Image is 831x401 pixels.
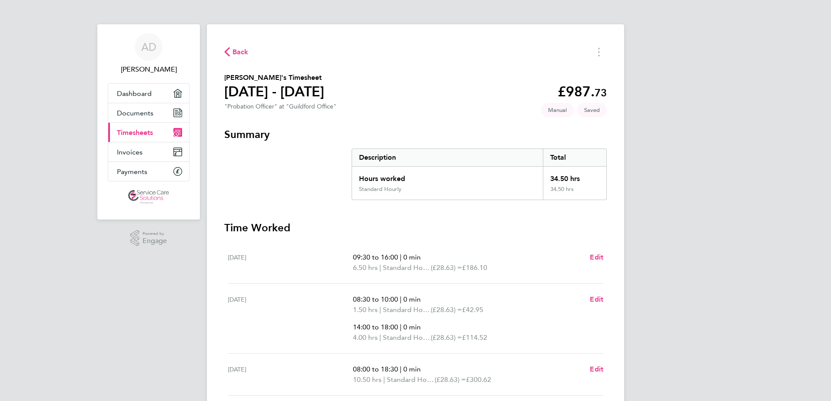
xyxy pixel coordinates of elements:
[379,333,381,342] span: |
[403,365,421,373] span: 0 min
[224,46,249,57] button: Back
[108,190,189,204] a: Go to home page
[224,103,336,110] div: "Probation Officer" at "Guildford Office"
[108,162,189,181] a: Payments
[591,45,607,59] button: Timesheets Menu
[352,148,607,200] div: Summary
[462,306,483,314] span: £42.95
[400,253,402,261] span: |
[462,263,487,272] span: £186.10
[400,323,402,331] span: |
[108,84,189,103] a: Dashboard
[431,263,462,272] span: (£28.63) =
[431,306,462,314] span: (£28.63) =
[400,295,402,303] span: |
[228,364,353,385] div: [DATE]
[130,230,167,247] a: Powered byEngage
[108,64,189,75] span: Alicia Diyyo
[543,186,606,200] div: 34.50 hrs
[590,294,603,305] a: Edit
[353,253,398,261] span: 09:30 to 16:00
[383,263,431,273] span: Standard Hourly
[228,294,353,343] div: [DATE]
[431,333,462,342] span: (£28.63) =
[141,41,156,53] span: AD
[353,333,378,342] span: 4.00 hrs
[577,103,607,117] span: This timesheet is Saved.
[558,83,607,100] app-decimal: £987.
[143,230,167,237] span: Powered by
[353,263,378,272] span: 6.50 hrs
[466,375,491,384] span: £300.62
[595,86,607,99] span: 73
[435,375,466,384] span: (£28.63) =
[403,253,421,261] span: 0 min
[379,306,381,314] span: |
[108,142,189,161] a: Invoices
[353,295,398,303] span: 08:30 to 10:00
[224,83,324,100] h1: [DATE] - [DATE]
[400,365,402,373] span: |
[224,221,607,235] h3: Time Worked
[108,103,189,122] a: Documents
[353,365,398,373] span: 08:00 to 18:30
[383,332,431,343] span: Standard Hourly
[117,128,153,137] span: Timesheets
[543,167,606,186] div: 34.50 hrs
[353,375,382,384] span: 10.50 hrs
[590,253,603,261] span: Edit
[359,186,402,193] div: Standard Hourly
[117,109,153,117] span: Documents
[462,333,487,342] span: £114.52
[541,103,574,117] span: This timesheet was manually created.
[403,295,421,303] span: 0 min
[383,305,431,315] span: Standard Hourly
[353,306,378,314] span: 1.50 hrs
[543,149,606,166] div: Total
[224,72,324,83] h2: [PERSON_NAME]'s Timesheet
[590,365,603,373] span: Edit
[387,375,435,385] span: Standard Hourly
[224,128,607,141] h3: Summary
[352,167,543,186] div: Hours worked
[590,252,603,263] a: Edit
[379,263,381,272] span: |
[590,364,603,375] a: Edit
[128,190,169,204] img: servicecare-logo-retina.png
[353,323,398,331] span: 14:00 to 18:00
[228,252,353,273] div: [DATE]
[233,47,249,57] span: Back
[383,375,385,384] span: |
[97,24,200,220] nav: Main navigation
[117,148,143,156] span: Invoices
[117,89,152,98] span: Dashboard
[403,323,421,331] span: 0 min
[108,123,189,142] a: Timesheets
[117,168,147,176] span: Payments
[108,33,189,75] a: AD[PERSON_NAME]
[143,237,167,245] span: Engage
[590,295,603,303] span: Edit
[352,149,543,166] div: Description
